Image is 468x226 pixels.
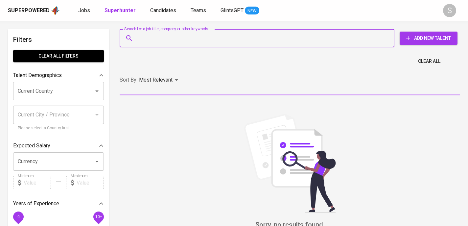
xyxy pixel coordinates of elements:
[105,7,137,15] a: Superhunter
[139,74,180,86] div: Most Relevant
[13,71,62,79] p: Talent Demographics
[8,7,50,14] div: Superpowered
[105,7,136,13] b: Superhunter
[18,125,99,132] p: Please select a Country first
[405,34,452,42] span: Add New Talent
[13,139,104,152] div: Expected Salary
[78,7,90,13] span: Jobs
[13,50,104,62] button: Clear All filters
[95,214,102,219] span: 10+
[13,69,104,82] div: Talent Demographics
[8,6,60,15] a: Superpoweredapp logo
[139,76,173,84] p: Most Relevant
[443,4,456,17] div: S
[51,6,60,15] img: app logo
[13,34,104,45] h6: Filters
[13,197,104,210] div: Years of Experience
[92,87,102,96] button: Open
[191,7,206,13] span: Teams
[245,8,259,14] span: NEW
[150,7,176,13] span: Candidates
[24,176,51,189] input: Value
[150,7,177,15] a: Candidates
[17,214,19,219] span: 0
[13,142,50,150] p: Expected Salary
[221,7,259,15] a: GlintsGPT NEW
[78,7,91,15] a: Jobs
[241,114,339,213] img: file_searching.svg
[221,7,244,13] span: GlintsGPT
[400,32,457,45] button: Add New Talent
[120,76,136,84] p: Sort By
[418,57,440,65] span: Clear All
[13,200,59,208] p: Years of Experience
[191,7,207,15] a: Teams
[92,157,102,166] button: Open
[415,55,443,67] button: Clear All
[18,52,99,60] span: Clear All filters
[77,176,104,189] input: Value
